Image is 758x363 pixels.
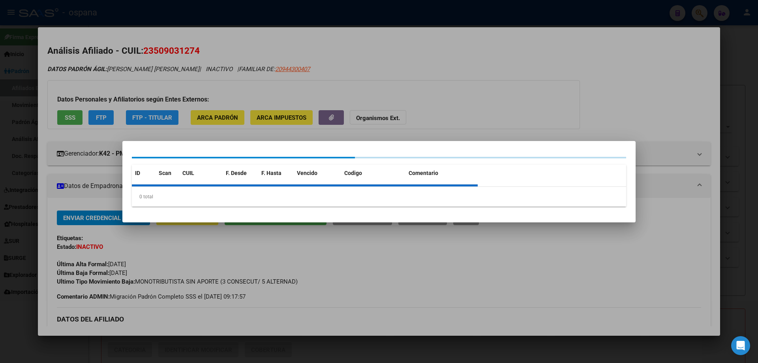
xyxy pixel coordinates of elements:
[258,165,294,182] datatable-header-cell: F. Hasta
[223,165,258,182] datatable-header-cell: F. Desde
[156,165,179,182] datatable-header-cell: Scan
[297,170,317,176] span: Vencido
[182,170,194,176] span: CUIL
[409,170,438,176] span: Comentario
[344,170,362,176] span: Codigo
[731,336,750,355] div: Open Intercom Messenger
[226,170,247,176] span: F. Desde
[159,170,171,176] span: Scan
[261,170,281,176] span: F. Hasta
[341,165,405,182] datatable-header-cell: Codigo
[135,170,140,176] span: ID
[179,165,223,182] datatable-header-cell: CUIL
[294,165,341,182] datatable-header-cell: Vencido
[132,165,156,182] datatable-header-cell: ID
[405,165,478,182] datatable-header-cell: Comentario
[132,187,626,207] div: 0 total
